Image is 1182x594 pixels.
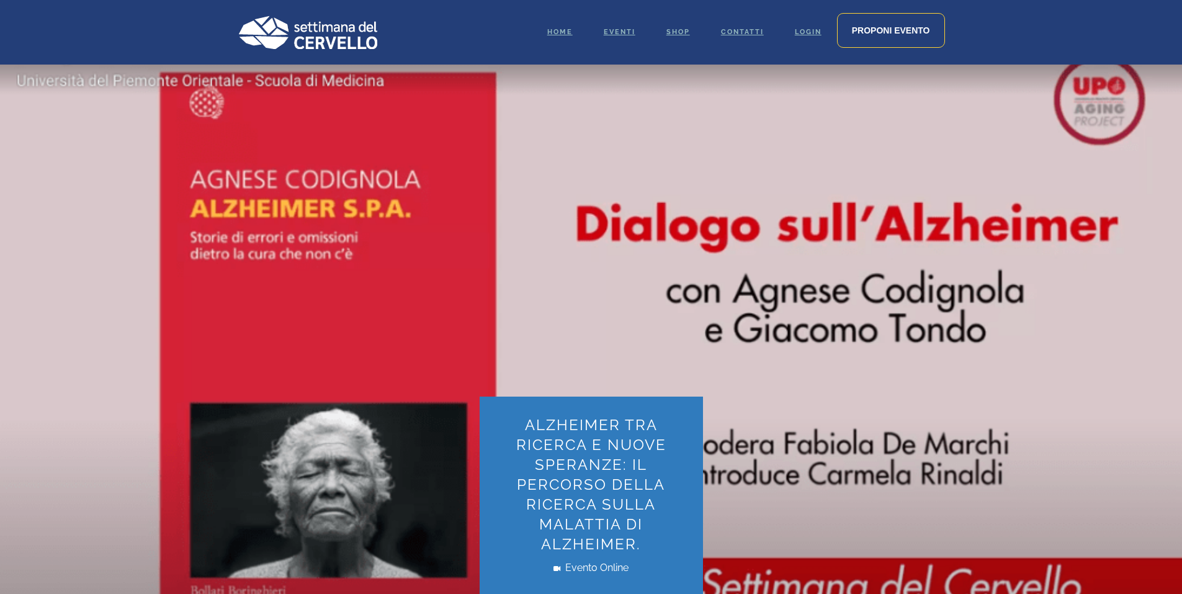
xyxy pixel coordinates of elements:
[238,16,377,49] img: Logo
[604,28,635,36] span: Eventi
[666,28,690,36] span: Shop
[498,415,684,554] h1: Alzheimer tra ricerca e nuove speranze: Il percorso della ricerca sulla malattia di Alzheimer.
[498,560,684,575] span: Evento Online
[837,13,945,48] a: Proponi evento
[852,25,930,35] span: Proponi evento
[721,28,764,36] span: Contatti
[547,28,573,36] span: Home
[795,28,822,36] span: Login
